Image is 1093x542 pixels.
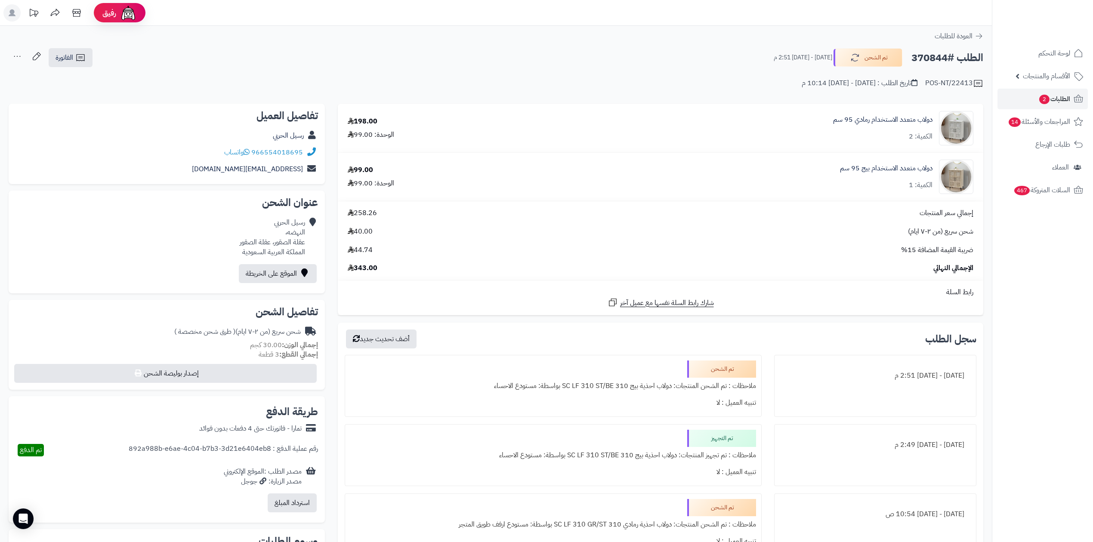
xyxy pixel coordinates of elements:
[687,360,756,378] div: تم الشحن
[939,111,973,145] img: 1751781100-220605010578-90x90.jpg
[925,334,976,344] h3: سجل الطلب
[15,307,318,317] h2: تفاصيل الشحن
[909,180,932,190] div: الكمية: 1
[780,437,971,453] div: [DATE] - [DATE] 2:49 م
[224,147,250,157] a: واتساب
[997,43,1088,64] a: لوحة التحكم
[15,111,318,121] h2: تفاصيل العميل
[840,163,932,173] a: دولاب متعدد الاستخدام بيج 95 سم
[13,508,34,529] div: Open Intercom Messenger
[240,218,305,257] div: رسيل الحربي النهضه، عقلة الصقور، عقلة الصقور المملكة العربية السعودية
[348,179,394,188] div: الوحدة: 99.00
[250,340,318,350] small: 30.00 كجم
[901,245,973,255] span: ضريبة القيمة المضافة 15%
[279,349,318,360] strong: إجمالي القطع:
[687,430,756,447] div: تم التجهيز
[997,157,1088,178] a: العملاء
[1034,9,1085,27] img: logo-2.png
[620,298,714,308] span: شارك رابط السلة نفسها مع عميل آخر
[273,130,304,141] a: رسيل الحربي
[1052,161,1069,173] span: العملاء
[1013,184,1070,196] span: السلات المتروكة
[1008,117,1022,127] span: 14
[348,245,373,255] span: 44.74
[780,506,971,523] div: [DATE] - [DATE] 10:54 ص
[14,364,317,383] button: إصدار بوليصة الشحن
[251,147,303,157] a: 966554018695
[350,394,756,411] div: تنبيه العميل : لا
[199,424,302,434] div: تمارا - فاتورتك حتى 4 دفعات بدون فوائد
[1023,70,1070,82] span: الأقسام والمنتجات
[120,4,137,22] img: ai-face.png
[259,349,318,360] small: 3 قطعة
[350,516,756,533] div: ملاحظات : تم الشحن المنتجات: دولاب احذية رمادي 310 SC LF 310 GR/ST بواسطة: مستودع ارفف طويق المتجر
[933,263,973,273] span: الإجمالي النهائي
[997,180,1088,200] a: السلات المتروكة467
[192,164,303,174] a: [EMAIL_ADDRESS][DOMAIN_NAME]
[268,493,317,512] button: استرداد المبلغ
[15,197,318,208] h2: عنوان الشحن
[129,444,318,456] div: رقم عملية الدفع : 892a988b-e6ae-4c04-b7b3-3d21e6404eb8
[935,31,983,41] a: العودة للطلبات
[348,165,373,175] div: 99.00
[1035,139,1070,151] span: طلبات الإرجاع
[774,53,832,62] small: [DATE] - [DATE] 2:51 م
[266,406,318,417] h2: طريقة الدفع
[174,327,301,337] div: شحن سريع (من ٢-٧ ايام)
[834,49,902,67] button: تم الشحن
[833,115,932,125] a: دولاب متعدد الاستخدام رمادي 95 سم
[920,208,973,218] span: إجمالي سعر المنتجات
[239,264,317,283] a: الموقع على الخريطة
[56,52,73,63] span: الفاتورة
[341,287,980,297] div: رابط السلة
[1038,93,1070,105] span: الطلبات
[350,447,756,464] div: ملاحظات : تم تجهيز المنتجات: دولاب احذية بيج 310 SC LF 310 ST/BE بواسطة: مستودع الاحساء
[102,8,116,18] span: رفيق
[802,78,917,88] div: تاريخ الطلب : [DATE] - [DATE] 10:14 م
[1039,94,1050,105] span: 2
[939,160,973,194] img: 1751781766-220605010580-90x90.jpg
[23,4,44,24] a: تحديثات المنصة
[348,130,394,140] div: الوحدة: 99.00
[348,208,377,218] span: 258.26
[1013,185,1030,196] span: 467
[780,367,971,384] div: [DATE] - [DATE] 2:51 م
[909,132,932,142] div: الكمية: 2
[997,89,1088,109] a: الطلبات2
[911,49,983,67] h2: الطلب #370844
[925,78,983,89] div: POS-NT/22413
[348,227,373,237] span: 40.00
[49,48,93,67] a: الفاتورة
[997,134,1088,155] a: طلبات الإرجاع
[348,263,377,273] span: 343.00
[224,477,302,487] div: مصدر الزيارة: جوجل
[224,467,302,487] div: مصدر الطلب :الموقع الإلكتروني
[935,31,973,41] span: العودة للطلبات
[608,297,714,308] a: شارك رابط السلة نفسها مع عميل آخر
[997,111,1088,132] a: المراجعات والأسئلة14
[348,117,377,126] div: 198.00
[1008,116,1070,128] span: المراجعات والأسئلة
[350,378,756,394] div: ملاحظات : تم الشحن المنتجات: دولاب احذية بيج 310 SC LF 310 ST/BE بواسطة: مستودع الاحساء
[20,445,42,455] span: تم الدفع
[350,464,756,480] div: تنبيه العميل : لا
[282,340,318,350] strong: إجمالي الوزن:
[346,330,417,348] button: أضف تحديث جديد
[174,326,235,337] span: ( طرق شحن مخصصة )
[908,227,973,237] span: شحن سريع (من ٢-٧ ايام)
[1038,47,1070,59] span: لوحة التحكم
[687,499,756,516] div: تم الشحن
